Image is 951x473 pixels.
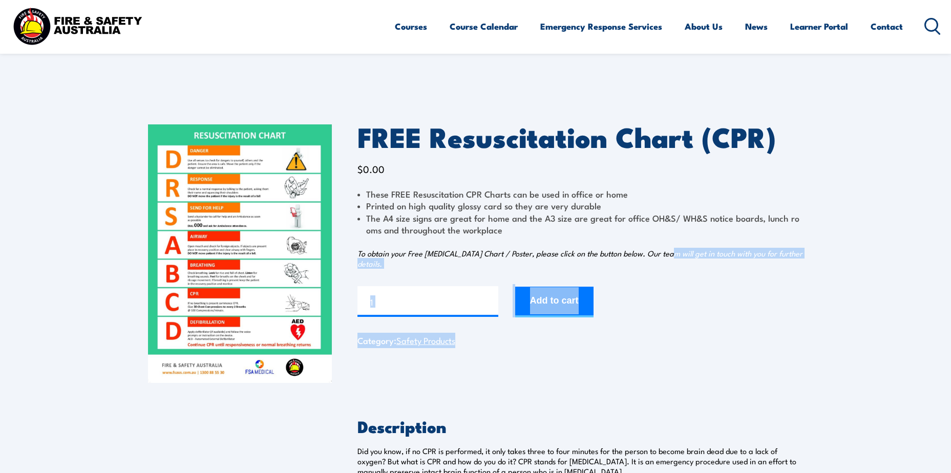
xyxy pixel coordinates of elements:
[357,286,498,317] input: Product quantity
[357,124,804,148] h1: FREE Resuscitation Chart (CPR)
[357,188,804,200] li: These FREE Resuscitation CPR Charts can be used in office or home
[357,419,804,433] h2: Description
[515,287,594,317] button: Add to cart
[790,13,848,40] a: Learner Portal
[357,162,363,176] span: $
[450,13,518,40] a: Course Calendar
[395,13,427,40] a: Courses
[357,248,802,269] em: To obtain your Free [MEDICAL_DATA] Chart / Poster, please click on the button below. Our team wil...
[540,13,662,40] a: Emergency Response Services
[148,124,332,383] img: FREE Resuscitation Chart - What are the 7 steps to CPR?
[396,334,455,346] a: Safety Products
[357,212,804,236] li: The A4 size signs are great for home and the A3 size are great for office OH&S/ WH&S notice board...
[685,13,723,40] a: About Us
[357,162,385,176] bdi: 0.00
[871,13,903,40] a: Contact
[745,13,768,40] a: News
[357,334,455,347] span: Category:
[357,200,804,211] li: Printed on high quality glossy card so they are very durable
